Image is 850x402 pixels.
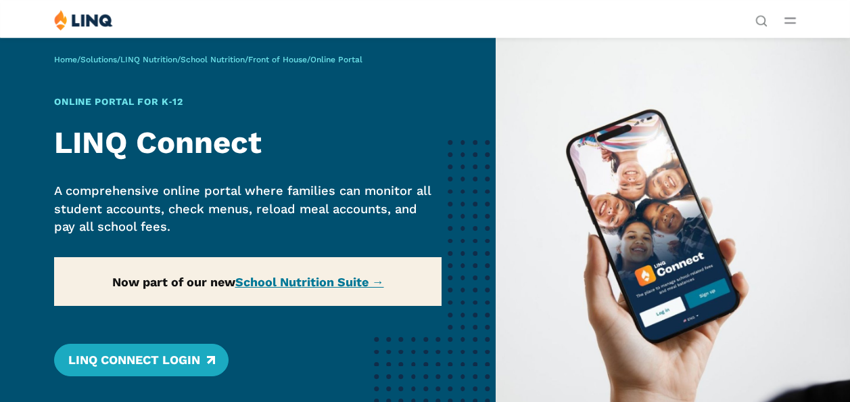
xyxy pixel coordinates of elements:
[80,55,117,64] a: Solutions
[784,13,796,28] button: Open Main Menu
[755,14,768,26] button: Open Search Bar
[54,344,228,376] a: LINQ Connect Login
[54,95,441,109] h1: Online Portal for K‑12
[54,125,262,160] strong: LINQ Connect
[120,55,177,64] a: LINQ Nutrition
[54,55,362,64] span: / / / / /
[755,9,768,26] nav: Utility Navigation
[181,55,245,64] a: School Nutrition
[112,275,384,289] strong: Now part of our new
[54,9,113,30] img: LINQ | K‑12 Software
[310,55,362,64] span: Online Portal
[54,182,441,236] p: A comprehensive online portal where families can monitor all student accounts, check menus, reloa...
[54,55,77,64] a: Home
[248,55,307,64] a: Front of House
